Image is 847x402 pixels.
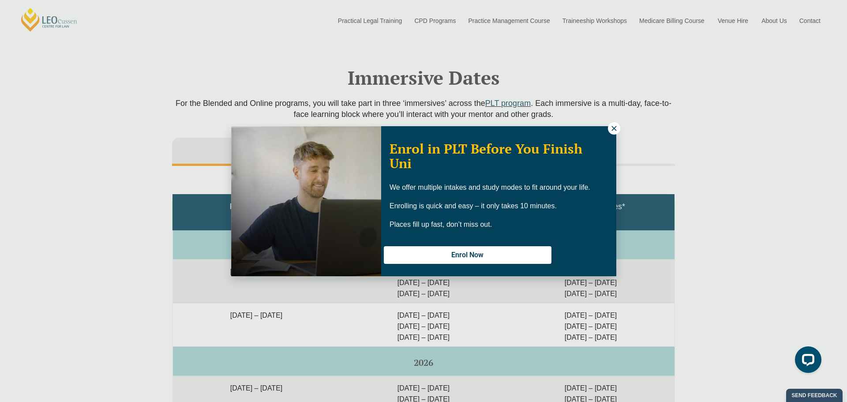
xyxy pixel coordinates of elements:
button: Enrol Now [384,246,551,264]
button: Close [608,122,620,135]
span: Enrol in PLT Before You Finish Uni [390,140,582,172]
span: Enrolling is quick and easy – it only takes 10 minutes. [390,202,557,210]
iframe: LiveChat chat widget [788,343,825,380]
span: We offer multiple intakes and study modes to fit around your life. [390,184,590,191]
span: Places fill up fast, don’t miss out. [390,221,492,228]
img: Woman in yellow blouse holding folders looking to the right and smiling [231,126,381,276]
